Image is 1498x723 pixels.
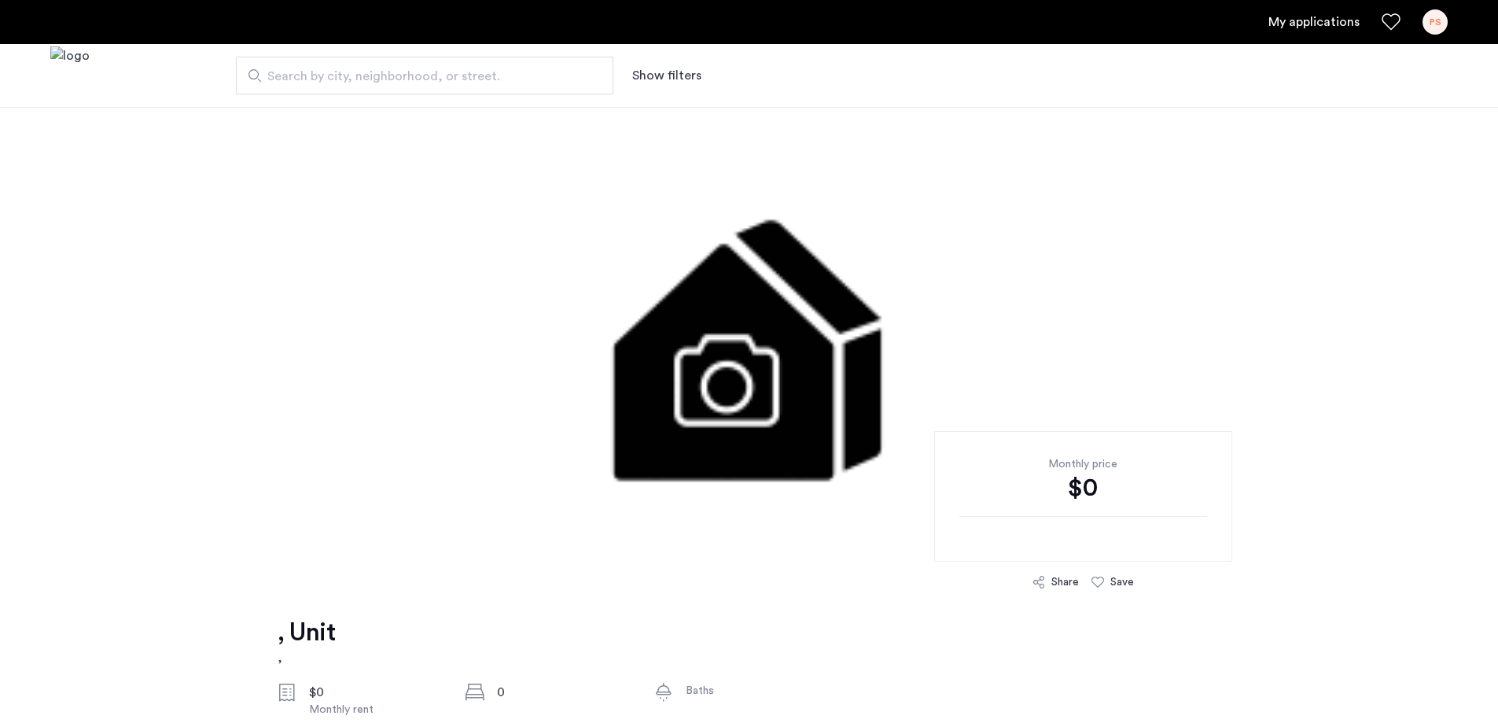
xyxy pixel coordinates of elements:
[278,617,335,648] h1: , Unit
[1423,9,1448,35] div: PS
[50,46,90,105] img: logo
[236,57,613,94] input: Apartment Search
[278,617,335,667] a: , Unit,
[1051,574,1079,590] div: Share
[267,67,569,86] span: Search by city, neighborhood, or street.
[309,683,441,702] div: $0
[497,683,629,702] div: 0
[1382,13,1400,31] a: Favorites
[278,648,335,667] h2: ,
[309,702,441,717] div: Monthly rent
[1268,13,1360,31] a: My application
[270,107,1228,579] img: 2.gif
[959,456,1207,472] div: Monthly price
[50,46,90,105] a: Cazamio logo
[959,472,1207,504] div: $0
[632,66,701,85] button: Show or hide filters
[686,683,818,699] div: Baths
[1110,574,1134,590] div: Save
